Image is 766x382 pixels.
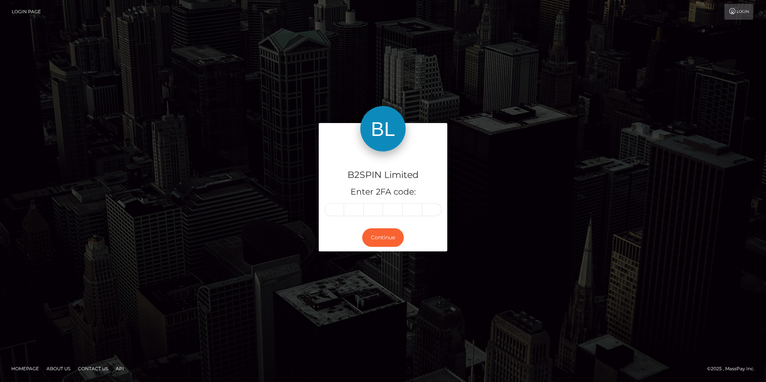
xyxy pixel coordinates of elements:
a: Login Page [12,4,41,20]
div: © 2025 , MassPay Inc. [707,365,760,373]
h5: Enter 2FA code: [324,186,442,198]
a: Login [724,4,753,20]
img: B2SPIN Limited [360,106,406,151]
h4: B2SPIN Limited [324,168,442,182]
a: Homepage [8,363,42,374]
a: Contact Us [75,363,111,374]
a: About Us [43,363,73,374]
a: API [113,363,127,374]
button: Continue [362,228,404,247]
